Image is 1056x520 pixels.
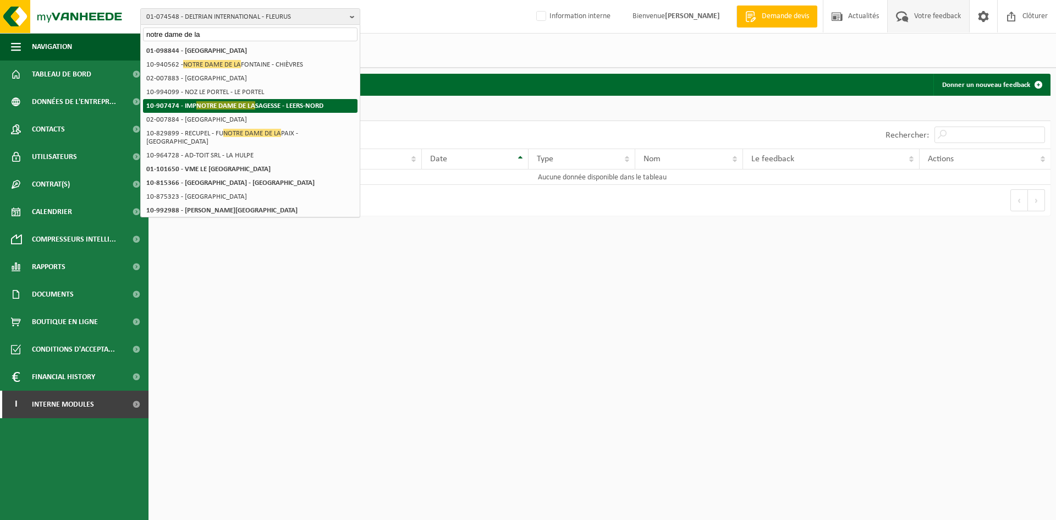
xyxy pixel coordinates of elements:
button: Next [1028,189,1045,211]
span: Demande devis [759,11,812,22]
span: Contrat(s) [32,171,70,198]
li: 02-007884 - [GEOGRAPHIC_DATA] [143,113,358,127]
span: NOTRE DAME DE LA [223,129,281,137]
li: 10-875323 - [GEOGRAPHIC_DATA] [143,190,358,204]
a: Demande devis [736,6,817,28]
span: Navigation [32,33,72,61]
a: Donner un nouveau feedback [933,74,1049,96]
span: I [11,391,21,418]
button: Previous [1010,189,1028,211]
span: Données de l'entrepr... [32,88,116,116]
li: 02-007883 - [GEOGRAPHIC_DATA] [143,72,358,85]
span: NOTRE DAME DE LA [196,101,255,110]
span: 01-074548 - DELTRIAN INTERNATIONAL - FLEURUS [146,9,345,25]
li: 10-829899 - RECUPEL - FU PAIX - [GEOGRAPHIC_DATA] [143,127,358,149]
span: Le feedback [751,155,794,163]
span: Compresseurs intelli... [32,226,116,253]
span: Date [430,155,447,163]
span: Contacts [32,116,65,143]
span: Conditions d'accepta... [32,336,115,363]
label: Information interne [534,8,610,25]
span: Actions [928,155,954,163]
li: 10-994099 - NOZ LE PORTEL - LE PORTEL [143,85,358,99]
strong: 10-907474 - IMP SAGESSE - LEERS-NORD [146,101,323,110]
td: Aucune donnée disponible dans le tableau [154,169,1050,185]
li: 10-940562 - FONTAINE - CHIÈVRES [143,58,358,72]
strong: [PERSON_NAME] [665,12,720,20]
label: Rechercher: [886,131,929,140]
strong: 10-992988 - [PERSON_NAME][GEOGRAPHIC_DATA] [146,207,298,214]
input: Chercher des succursales liées [143,28,358,41]
span: Calendrier [32,198,72,226]
span: Nom [643,155,661,163]
strong: 01-098844 - [GEOGRAPHIC_DATA] [146,47,247,54]
span: Tableau de bord [32,61,91,88]
span: Boutique en ligne [32,308,98,336]
strong: 10-815366 - [GEOGRAPHIC_DATA] - [GEOGRAPHIC_DATA] [146,179,315,187]
span: Type [537,155,553,163]
span: Utilisateurs [32,143,77,171]
span: Rapports [32,253,65,281]
span: Financial History [32,363,95,391]
span: Interne modules [32,391,94,418]
li: 10-964728 - AD-TOIT SRL - LA HULPE [143,149,358,162]
span: NOTRE DAME DE LA [183,60,241,68]
strong: 01-101650 - VME LE [GEOGRAPHIC_DATA] [146,166,271,173]
span: Documents [32,281,74,308]
button: 01-074548 - DELTRIAN INTERNATIONAL - FLEURUS [140,8,360,25]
